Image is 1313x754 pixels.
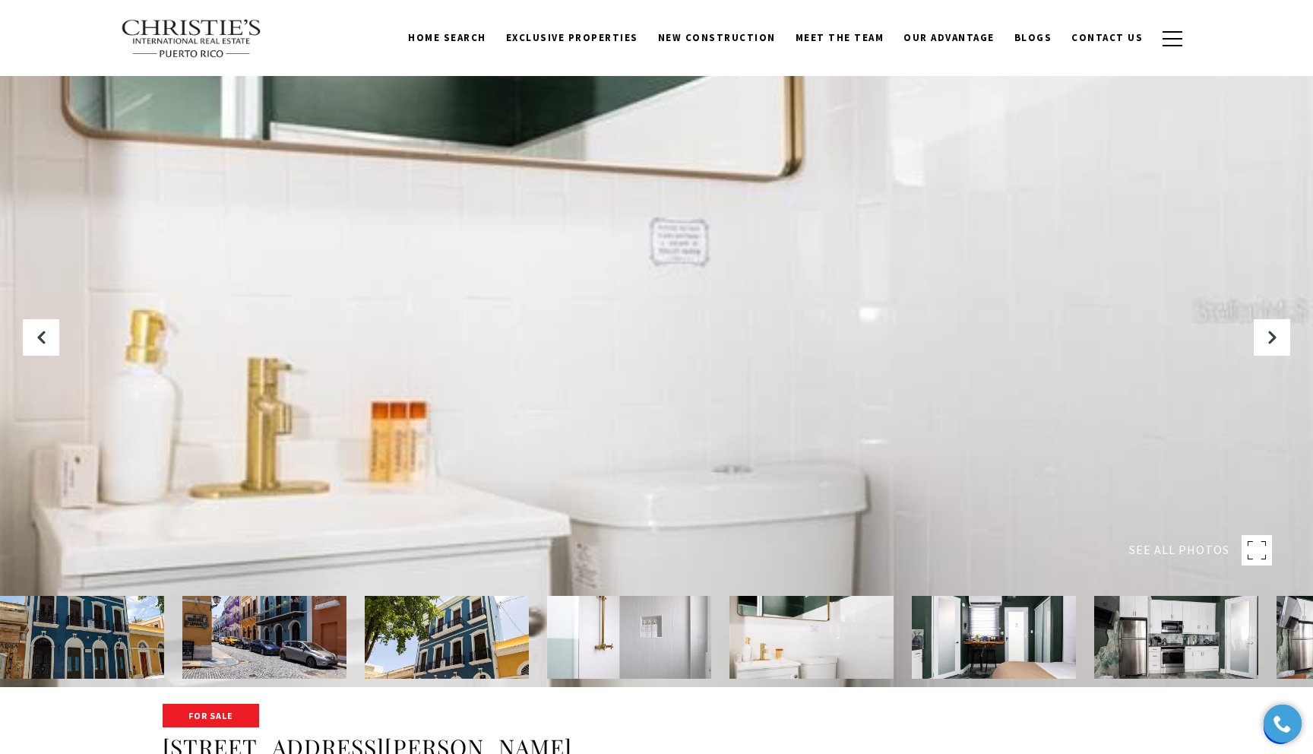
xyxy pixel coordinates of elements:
[894,24,1005,52] a: Our Advantage
[912,596,1076,679] img: 9 CALLE DEL MERCADO
[1014,31,1052,44] span: Blogs
[182,596,346,679] img: 9 CALLE DEL MERCADO
[903,31,995,44] span: Our Advantage
[1153,17,1192,61] button: button
[786,24,894,52] a: Meet the Team
[23,319,59,356] button: Previous Slide
[1071,31,1143,44] span: Contact Us
[506,31,638,44] span: Exclusive Properties
[658,31,776,44] span: New Construction
[496,24,648,52] a: Exclusive Properties
[1129,540,1229,560] span: SEE ALL PHOTOS
[1254,319,1290,356] button: Next Slide
[547,596,711,679] img: 9 CALLE DEL MERCADO
[1094,596,1258,679] img: 9 CALLE DEL MERCADO
[1005,24,1062,52] a: Blogs
[648,24,786,52] a: New Construction
[365,596,529,679] img: 9 CALLE DEL MERCADO
[398,24,496,52] a: Home Search
[121,19,262,59] img: Christie's International Real Estate text transparent background
[729,596,894,679] img: 9 CALLE DEL MERCADO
